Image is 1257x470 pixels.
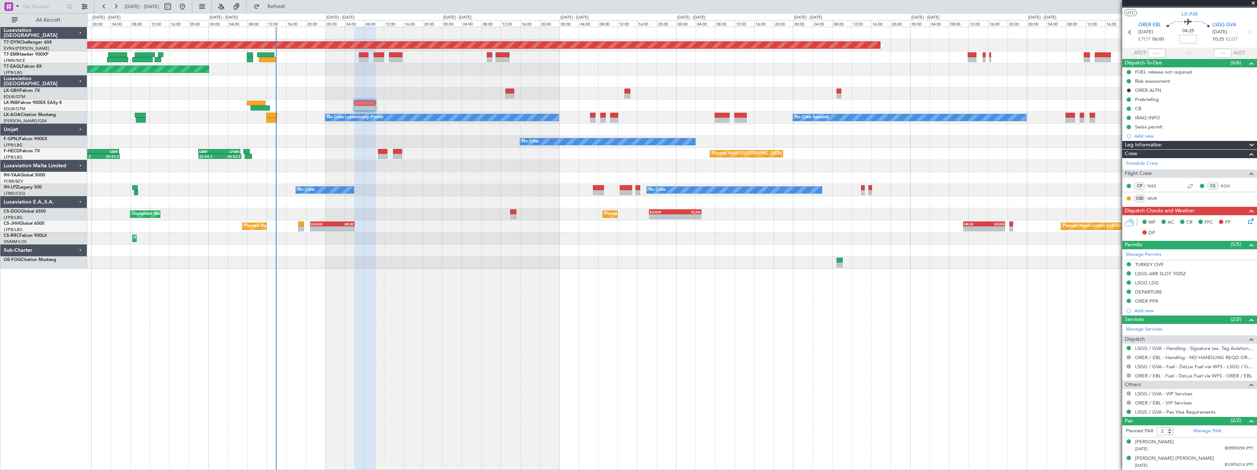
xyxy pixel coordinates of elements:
[4,221,19,226] span: CS-JHH
[911,15,939,21] div: [DATE] - [DATE]
[1105,20,1124,27] div: 16:00
[333,227,354,231] div: -
[949,20,968,27] div: 08:00
[1125,150,1137,158] span: Crew
[4,234,47,238] a: CS-RRCFalcon 900LX
[871,20,890,27] div: 16:00
[1134,49,1146,57] span: ATOT
[1125,316,1144,324] span: Services
[677,15,705,21] div: [DATE] - [DATE]
[1135,463,1147,468] span: [DATE]
[306,20,325,27] div: 20:00
[579,20,598,27] div: 04:00
[4,113,56,117] a: LX-AOACitation Mustang
[4,94,25,100] a: EDLW/DTM
[250,1,294,12] button: Refresh
[298,184,315,195] div: No Crew
[1221,183,1237,189] a: KCH
[209,15,238,21] div: [DATE] - [DATE]
[4,227,23,232] a: LFPB/LBG
[605,209,720,220] div: Planned Maint [GEOGRAPHIC_DATA] ([GEOGRAPHIC_DATA])
[522,136,539,147] div: No Crew
[92,15,120,21] div: [DATE] - [DATE]
[618,20,637,27] div: 12:00
[333,222,354,226] div: HKJK
[1149,230,1155,237] span: DP
[675,215,701,219] div: -
[4,185,18,190] span: 9H-LPZ
[1125,241,1142,249] span: Permits
[220,154,241,158] div: 06:52 Z
[481,20,501,27] div: 08:00
[4,149,40,153] a: F-HECDFalcon 7X
[4,70,23,75] a: LFPB/LBG
[4,137,47,141] a: F-GPNJFalcon 900EX
[247,20,267,27] div: 08:00
[637,20,656,27] div: 16:00
[311,227,333,231] div: -
[130,20,150,27] div: 08:00
[1135,391,1193,397] a: LSGG / GVA - VIP Services
[98,149,118,154] div: SBRF
[1148,49,1165,57] input: --:--
[1233,49,1245,57] span: ALDT
[125,3,159,10] span: [DATE] - [DATE]
[423,20,442,27] div: 20:00
[311,222,333,226] div: EGGW
[794,15,822,21] div: [DATE] - [DATE]
[1125,141,1162,149] span: Leg Information
[560,15,589,21] div: [DATE] - [DATE]
[99,154,119,158] div: 05:53 Z
[964,222,984,226] div: HKJK
[261,4,292,9] span: Refresh
[676,20,696,27] div: 00:00
[4,89,40,93] a: LX-GBHFalcon 7X
[1225,462,1253,468] span: B10976314 (PP)
[1125,335,1145,344] span: Dispatch
[4,106,25,112] a: EDLW/DTM
[1135,455,1214,462] div: [PERSON_NAME] [PERSON_NAME]
[1126,428,1153,435] label: Planned PAX
[1149,219,1156,226] span: MF
[1126,251,1161,258] a: Manage Permits
[4,118,47,124] a: [PERSON_NAME]/QSA
[169,20,189,27] div: 16:00
[1135,261,1164,268] div: TURKEY OVF
[1028,15,1056,21] div: [DATE] - [DATE]
[930,20,949,27] div: 04:00
[199,154,220,158] div: 22:04 Z
[984,227,1004,231] div: -
[4,258,56,262] a: OE-FOGCitation Mustang
[1135,69,1192,75] div: FUEL release not required
[650,215,675,219] div: -
[4,234,19,238] span: CS-RRC
[4,101,18,105] span: LX-INB
[1134,182,1146,190] div: CP
[22,1,64,12] input: Trip Number
[715,20,734,27] div: 08:00
[1138,29,1153,36] span: [DATE]
[793,20,812,27] div: 00:00
[1225,219,1231,226] span: FP
[910,20,930,27] div: 00:00
[657,20,676,27] div: 20:00
[774,20,793,27] div: 20:00
[1138,36,1150,43] span: ETOT
[4,52,48,57] a: T7-EMIHawker 900XP
[4,137,19,141] span: F-GPNJ
[1008,20,1027,27] div: 20:00
[1125,59,1162,67] span: Dispatch To-Dos
[4,101,62,105] a: LX-INBFalcon 900EX EASy II
[4,215,23,220] a: LFPB/LBG
[1135,345,1253,351] a: LSGG / GVA - Handling - Signature (ex. Tag Aviation) LSGG / GVA
[984,222,1004,226] div: EGKB
[1147,183,1164,189] a: NSS
[1231,316,1241,323] span: (2/2)
[1231,59,1241,67] span: (6/6)
[4,46,49,51] a: EVRA/[PERSON_NAME]
[4,52,18,57] span: T7-EMI
[649,184,665,195] div: No Crew
[442,20,461,27] div: 00:00
[1135,96,1159,102] div: Prebriefing
[4,191,25,196] a: LFMD/CEQ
